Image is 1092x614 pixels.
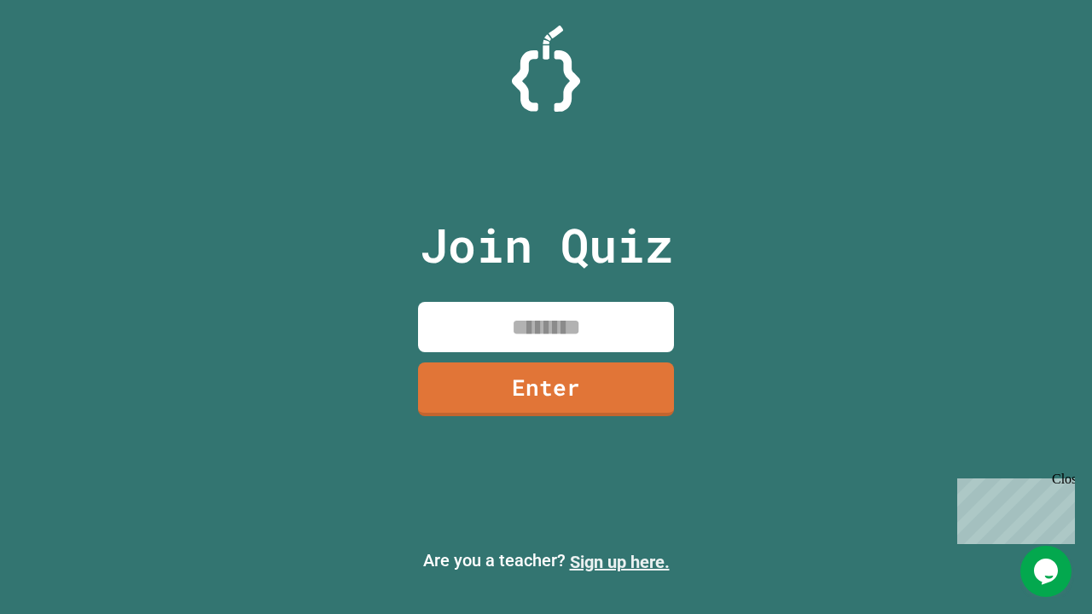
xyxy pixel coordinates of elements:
[7,7,118,108] div: Chat with us now!Close
[950,472,1075,544] iframe: chat widget
[570,552,670,572] a: Sign up here.
[420,210,673,281] p: Join Quiz
[1020,546,1075,597] iframe: chat widget
[418,362,674,416] a: Enter
[14,547,1078,575] p: Are you a teacher?
[512,26,580,112] img: Logo.svg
